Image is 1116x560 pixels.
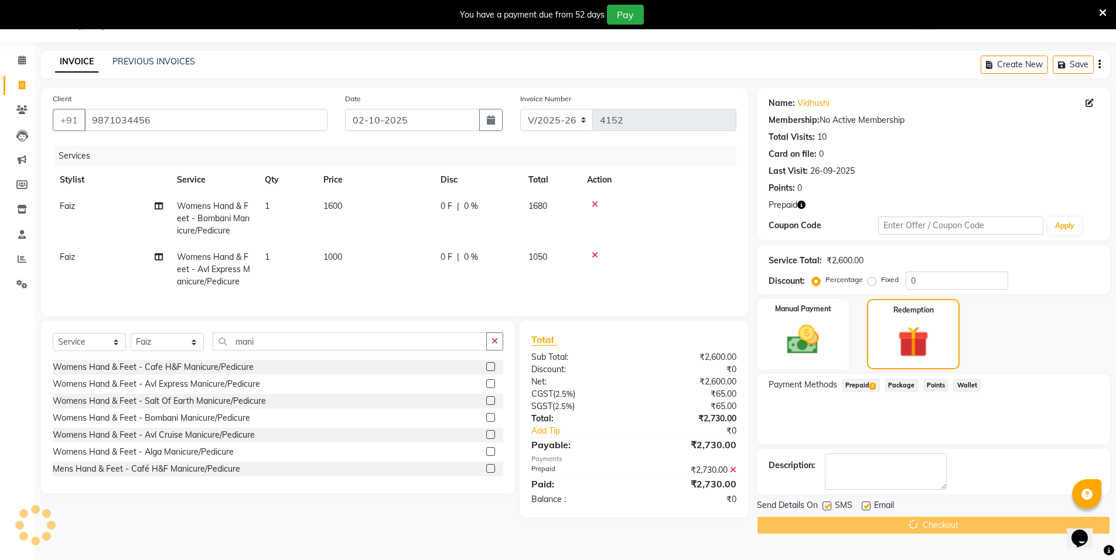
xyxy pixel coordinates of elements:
label: Date [345,94,361,104]
th: Service [170,167,258,193]
span: Send Details On [757,499,818,514]
div: ₹0 [634,363,745,376]
div: ₹0 [653,425,745,437]
div: ₹2,730.00 [634,464,745,476]
div: 0 [819,148,824,160]
label: Invoice Number [520,94,571,104]
label: Client [53,94,71,104]
div: Card on file: [769,148,817,160]
span: 1680 [528,201,547,211]
span: 1600 [323,201,342,211]
div: Description: [769,459,815,472]
span: SMS [835,499,852,514]
span: 0 F [441,251,452,263]
span: 1000 [323,252,342,262]
span: Email [874,499,894,514]
div: Discount: [769,275,805,287]
label: Manual Payment [775,304,831,314]
span: Prepaid [842,379,880,392]
div: Womens Hand & Feet - Alga Manicure/Pedicure [53,446,234,458]
div: Last Visit: [769,165,808,177]
div: ₹2,600.00 [634,351,745,363]
div: Coupon Code [769,219,879,232]
button: Pay [607,5,644,25]
a: PREVIOUS INVOICES [112,56,195,67]
div: Payable: [523,438,634,452]
span: Womens Hand & Feet - Avl Express Manicure/Pedicure [177,252,250,287]
span: Faiz [60,252,75,262]
input: Search by Name/Mobile/Email/Code [84,109,327,131]
div: ₹2,600.00 [634,376,745,388]
div: Paid: [523,477,634,491]
button: +91 [53,109,86,131]
div: Mens Hand & Feet - Café H&F Manicure/Pedicure [53,463,240,475]
input: Search or Scan [213,332,487,351]
img: _cash.svg [777,321,829,358]
span: Payment Methods [769,379,837,391]
button: Apply [1048,217,1081,235]
button: Create New [981,56,1048,74]
div: Services [54,145,745,167]
div: Payments [531,454,736,464]
span: 1050 [528,252,547,262]
a: Add Tip [523,425,652,437]
div: 0 [797,182,802,194]
th: Action [580,167,736,193]
div: ₹2,730.00 [634,413,745,425]
div: Discount: [523,363,634,376]
span: 1 [265,201,269,211]
div: Points: [769,182,795,194]
span: 2 [869,383,876,390]
th: Price [316,167,434,193]
label: Percentage [825,274,863,285]
div: ₹2,730.00 [634,438,745,452]
div: ₹65.00 [634,400,745,413]
button: Save [1053,56,1094,74]
span: 1 [265,252,269,262]
div: No Active Membership [769,114,1098,126]
th: Disc [434,167,521,193]
div: ( ) [523,388,634,400]
span: Womens Hand & Feet - Bombani Manicure/Pedicure [177,201,250,236]
div: ₹65.00 [634,388,745,400]
span: CGST [531,389,553,399]
div: Net: [523,376,634,388]
span: 2.5% [555,389,573,398]
div: Womens Hand & Feet - Avl Express Manicure/Pedicure [53,378,260,390]
div: Membership: [769,114,820,126]
div: Womens Hand & Feet - Cafe H&F Manicure/Pedicure [53,361,254,373]
span: 2.5% [555,401,572,411]
span: Prepaid [769,199,797,211]
div: Total Visits: [769,131,815,143]
div: You have a payment due from 52 days [460,9,605,21]
div: 10 [817,131,827,143]
span: 0 % [464,251,478,263]
span: SGST [531,401,552,411]
span: 0 F [441,200,452,212]
th: Stylist [53,167,170,193]
span: Points [923,379,949,392]
span: | [457,251,459,263]
div: ₹2,600.00 [827,255,864,267]
th: Total [521,167,580,193]
iframe: chat widget [1067,513,1104,548]
span: 0 % [464,200,478,212]
div: ₹2,730.00 [634,477,745,491]
div: Service Total: [769,255,822,267]
img: _gift.svg [888,322,938,361]
a: INVOICE [55,51,98,73]
span: Wallet [953,379,981,392]
div: 26-09-2025 [810,165,855,177]
span: Total [531,334,558,346]
div: Sub Total: [523,351,634,363]
div: Prepaid [523,464,634,476]
input: Enter Offer / Coupon Code [878,217,1043,235]
div: ( ) [523,400,634,413]
th: Qty [258,167,316,193]
span: Faiz [60,201,75,211]
label: Fixed [881,274,899,285]
div: ₹0 [634,493,745,506]
div: Womens Hand & Feet - Avl Cruise Manicure/Pedicure [53,429,255,441]
div: Balance : [523,493,634,506]
span: | [457,200,459,212]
